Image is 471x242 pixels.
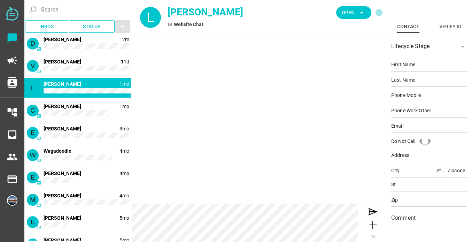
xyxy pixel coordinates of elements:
span: 2795c330bd-DEoRDvqWKLMM6cWsvr1X [44,193,81,198]
span: C [30,107,35,114]
div: Do Not Call [391,134,435,148]
span: L [147,10,154,25]
button: Inbox [25,20,68,33]
i: payment [7,174,18,185]
i: people [7,151,18,162]
span: 1747861570 [119,171,129,176]
img: svg+xml;base64,PD94bWwgdmVyc2lvbj0iMS4wIiBlbmNvZGluZz0iVVRGLTgiPz4KPHN2ZyB2ZXJzaW9uPSIxLjEiIHZpZX... [6,7,18,21]
span: Status [83,22,100,31]
i: inbox [7,129,18,140]
input: City [391,164,436,177]
span: V [31,62,35,69]
input: Zip [391,193,467,207]
i: Website Chat [36,225,41,230]
input: Email [391,119,467,133]
span: L [31,84,35,92]
span: 29f00d03dd-cSbPFB0Cw9VFWyYwfsIQ [44,59,81,65]
input: Zipcode [448,164,467,177]
span: 1757963905 [121,59,129,65]
i: Website Chat [168,22,172,27]
span: E [31,218,35,226]
span: W [30,151,36,159]
span: Open [342,8,355,17]
span: D [30,40,35,47]
input: First Name [391,58,467,71]
i: Website Chat [36,136,41,141]
span: 1747853465 [119,193,129,198]
i: Website Chat [36,180,41,186]
span: 2a288db741-JXw8CUfm6jWhENHVStS6 [44,37,81,42]
i: chat_bubble [7,32,18,44]
input: Phone Mobile [391,88,467,102]
span: M [30,196,36,203]
span: 1756128807 [119,81,129,87]
i: arrow_drop_down [357,8,366,17]
input: State [437,164,447,177]
span: 1bd6ca482d-D566kteEh2GJUttafqI1 [44,148,71,154]
div: Contact [397,22,419,31]
i: Website Chat [36,46,41,52]
i: contacts [7,77,18,88]
span: E [31,174,35,181]
span: Inbox [39,22,54,31]
span: 273943e1c5-5kWitu70GMkguCjspcwq [44,215,81,221]
i: account_tree [7,107,18,118]
button: Status [69,20,115,33]
span: 27962eb111-K246iZw38SYSEUSN2dhc [44,171,81,176]
span: 1755911804 [119,104,129,109]
button: Open [336,6,371,19]
img: 65085ddc79ed996eb642ca09-30.png [7,195,17,206]
div: Website Chat [168,21,289,28]
input: St [391,177,467,191]
i: Website Chat [36,203,41,208]
i: Website Chat [36,69,41,74]
span: 1748357531 [119,148,129,154]
span: 2982dee81b-1T0Jnx7ipTBmJaoLASop [44,81,81,87]
input: Phone Work Other [391,104,467,118]
div: Do Not Call [391,138,415,145]
span: 1746301729 [119,215,129,221]
input: Address [391,148,467,162]
i: arrow_drop_down [458,42,467,51]
span: 1758905962 [122,37,129,42]
span: 1750854637 [119,126,129,131]
i: Website Chat [36,113,41,119]
i: campaign [7,55,18,66]
i: info [375,8,383,17]
span: IM [371,235,375,239]
div: Verify ID [439,22,461,31]
div: [PERSON_NAME] [168,5,289,20]
span: E [31,129,35,136]
span: 297618ae23-jQ3Kbv21C4pfWcww9q6U [44,104,81,109]
span: 2848a9bcbe-8W21nzbVu0vnPxhnNvez [44,126,81,131]
i: Website Chat [36,91,41,96]
input: Last Name [391,73,467,87]
i: Website Chat [36,158,41,163]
